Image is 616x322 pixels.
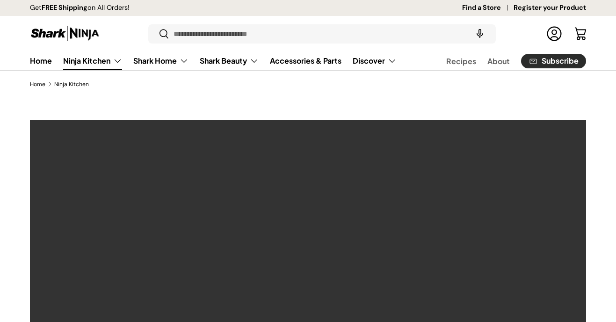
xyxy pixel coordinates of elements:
a: Recipes [446,52,476,70]
a: Shark Home [133,51,188,70]
img: Shark Ninja Philippines [30,24,100,43]
a: Shark Beauty [200,51,259,70]
strong: FREE Shipping [42,3,87,12]
a: Subscribe [521,54,586,68]
summary: Discover [347,51,402,70]
a: Register your Product [514,3,586,13]
a: Ninja Kitchen [54,81,89,87]
summary: Ninja Kitchen [58,51,128,70]
nav: Breadcrumbs [30,80,586,88]
a: Accessories & Parts [270,51,341,70]
a: Home [30,81,45,87]
summary: Shark Beauty [194,51,264,70]
a: About [487,52,510,70]
a: Home [30,51,52,70]
nav: Primary [30,51,397,70]
a: Ninja Kitchen [63,51,122,70]
a: Discover [353,51,397,70]
p: Get on All Orders! [30,3,130,13]
nav: Secondary [424,51,586,70]
a: Find a Store [462,3,514,13]
speech-search-button: Search by voice [465,23,495,44]
span: Subscribe [542,57,579,65]
summary: Shark Home [128,51,194,70]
